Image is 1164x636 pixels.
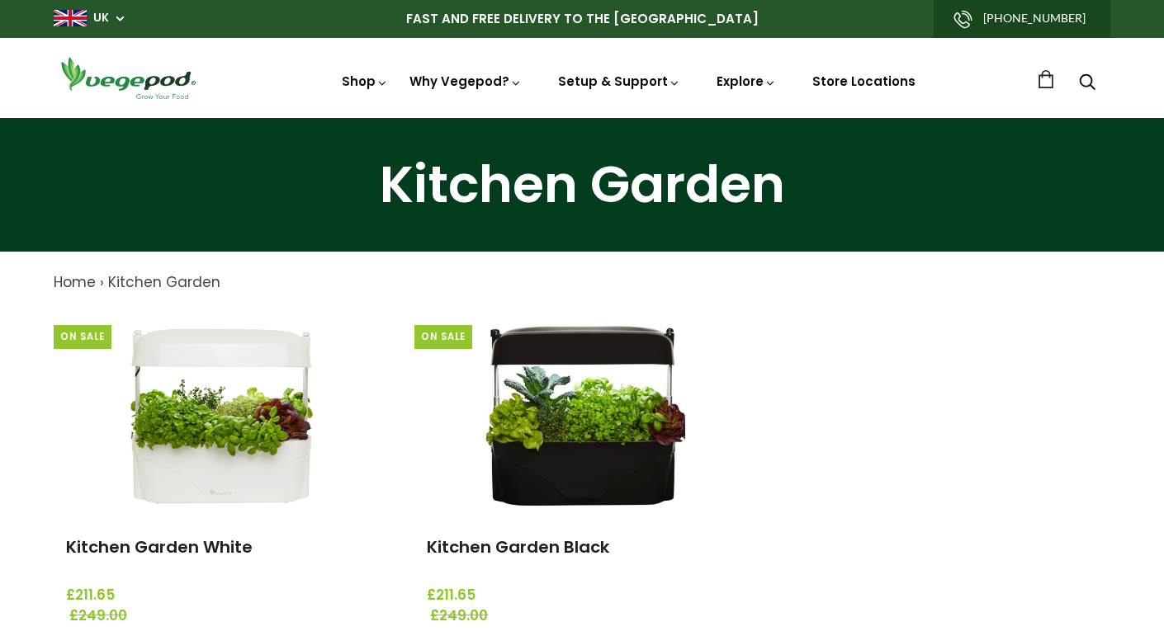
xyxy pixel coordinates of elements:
span: £249.00 [69,605,379,627]
span: £211.65 [427,585,736,606]
span: £249.00 [430,605,740,627]
a: Shop [342,73,388,90]
a: Search [1079,75,1095,92]
a: Home [54,272,96,292]
a: Why Vegepod? [409,73,522,90]
a: Kitchen Garden Black [427,535,609,558]
img: Vegepod [54,54,202,101]
a: Kitchen Garden White [66,535,253,558]
img: Kitchen Garden Black [479,310,685,516]
a: Setup & Support [558,73,680,90]
span: £211.65 [66,585,376,606]
img: gb_large.png [54,10,87,26]
a: Store Locations [812,73,916,90]
span: › [100,272,104,292]
a: UK [93,10,109,26]
a: Explore [717,73,776,90]
img: Kitchen Garden White [118,310,324,516]
h1: Kitchen Garden [21,159,1143,210]
nav: breadcrumbs [54,272,1110,294]
a: Kitchen Garden [108,272,220,292]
